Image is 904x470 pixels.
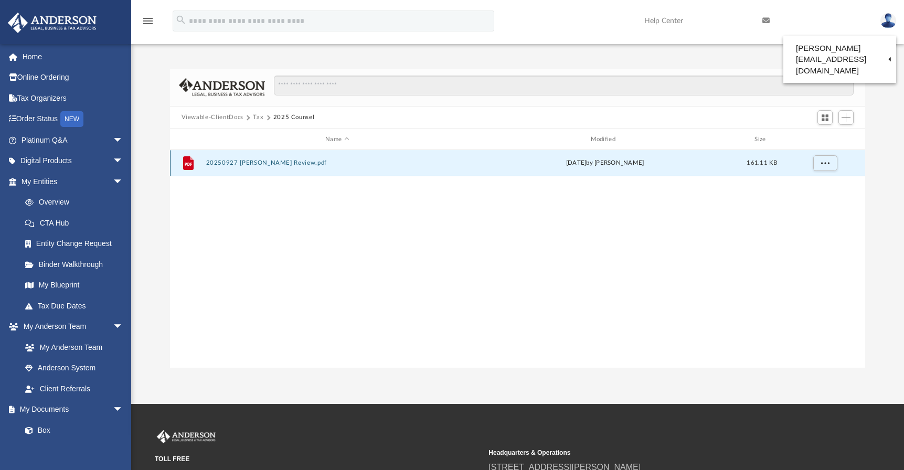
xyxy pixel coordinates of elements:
span: arrow_drop_down [113,316,134,338]
input: Search files and folders [274,76,854,95]
img: Anderson Advisors Platinum Portal [5,13,100,33]
a: Box [15,420,129,441]
a: Binder Walkthrough [15,254,139,275]
button: 2025 Counsel [273,113,315,122]
a: Home [7,46,139,67]
div: id [174,135,200,144]
div: Modified [473,135,737,144]
a: My Documentsarrow_drop_down [7,399,134,420]
div: id [788,135,861,144]
a: [PERSON_NAME][EMAIL_ADDRESS][DOMAIN_NAME] [783,38,896,80]
span: arrow_drop_down [113,151,134,172]
a: Anderson System [15,358,134,379]
a: Digital Productsarrow_drop_down [7,151,139,172]
a: My Blueprint [15,275,134,296]
div: NEW [60,111,83,127]
button: More options [813,156,837,172]
a: Entity Change Request [15,233,139,254]
span: arrow_drop_down [113,130,134,151]
small: TOLL FREE [155,454,481,464]
small: Headquarters & Operations [488,448,815,457]
a: Overview [15,192,139,213]
img: Anderson Advisors Platinum Portal [155,430,218,444]
a: menu [142,20,154,27]
div: Name [205,135,469,144]
a: Online Ordering [7,67,139,88]
button: Add [838,110,854,125]
img: User Pic [880,13,896,28]
a: Client Referrals [15,378,134,399]
i: menu [142,15,154,27]
button: Switch to Grid View [817,110,833,125]
a: My Anderson Team [15,337,129,358]
button: Tax [253,113,263,122]
a: Tax Organizers [7,88,139,109]
a: Order StatusNEW [7,109,139,130]
div: grid [170,150,866,368]
span: arrow_drop_down [113,399,134,421]
a: Platinum Q&Aarrow_drop_down [7,130,139,151]
span: arrow_drop_down [113,171,134,193]
a: CTA Hub [15,212,139,233]
span: [DATE] [566,161,586,166]
a: My Entitiesarrow_drop_down [7,171,139,192]
div: Size [741,135,783,144]
button: Viewable-ClientDocs [182,113,243,122]
a: Tax Due Dates [15,295,139,316]
span: 161.11 KB [747,161,777,166]
a: My Anderson Teamarrow_drop_down [7,316,134,337]
button: 20250927 [PERSON_NAME] Review.pdf [206,160,469,167]
div: by [PERSON_NAME] [473,159,736,168]
i: search [175,14,187,26]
